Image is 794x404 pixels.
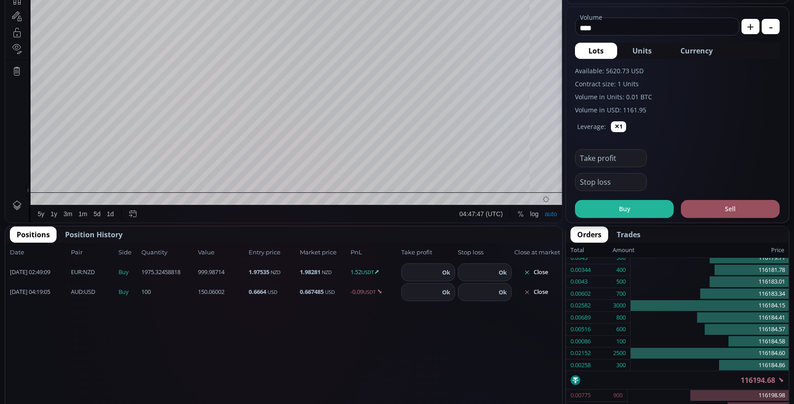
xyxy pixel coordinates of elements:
[570,390,591,401] div: 0.00775
[216,22,243,29] div: 116194.68
[71,268,82,276] b: EUR
[65,229,123,240] span: Position History
[631,324,789,336] div: 116184.57
[616,360,626,371] div: 300
[29,32,48,39] div: Volume
[613,244,635,256] div: Amount
[617,229,640,240] span: Trades
[575,79,780,89] label: Contract size: 1 Units
[141,288,195,297] span: 100
[616,264,626,276] div: 400
[458,248,512,257] span: Stop loss
[575,43,617,59] button: Lots
[167,5,195,12] div: Indicators
[514,248,557,257] span: Close at market
[29,21,44,29] div: BTC
[198,268,246,277] span: 999.98714
[616,312,626,324] div: 800
[322,269,332,275] small: NZD
[439,267,453,277] button: Ok
[631,276,789,288] div: 116183.01
[575,105,780,115] label: Volume in USD: 1161.95
[44,21,58,29] div: 1D
[246,22,293,29] div: −594.28 (−0.51%)
[363,289,376,295] small: USDT
[681,200,780,218] button: Sell
[118,288,139,297] span: Buy
[325,289,335,295] small: USD
[613,347,626,359] div: 2500
[8,120,15,129] div: 
[611,121,626,132] button: ✕1
[112,22,140,29] div: 116788.96
[300,268,320,276] b: 1.98281
[10,268,68,277] span: [DATE] 02:49:09
[631,336,789,348] div: 116184.58
[10,288,68,297] span: [DATE] 04:19:05
[631,312,789,324] div: 116184.41
[142,22,147,29] div: H
[496,287,509,297] button: Ok
[616,288,626,300] div: 700
[570,336,591,347] div: 0.00086
[198,288,246,297] span: 150.06002
[351,248,399,257] span: PnL
[58,21,85,29] div: Bitcoin
[71,288,95,297] span: :USD
[570,324,591,335] div: 0.00516
[249,288,266,296] b: 0.6664
[616,336,626,347] div: 100
[588,45,604,56] span: Lots
[177,22,181,29] div: L
[454,394,497,401] span: 04:47:47 (UTC)
[680,45,713,56] span: Currency
[141,248,195,257] span: Quantity
[616,324,626,335] div: 600
[570,312,591,324] div: 0.00689
[58,226,129,243] button: Position History
[71,248,116,257] span: Pair
[575,66,780,75] label: Available: 5620.73 USD
[619,43,665,59] button: Units
[101,394,109,401] div: 1d
[514,285,557,299] button: Close
[762,19,780,34] button: -
[107,22,112,29] div: O
[570,244,613,256] div: Total
[32,394,39,401] div: 5y
[181,22,208,29] div: 116184.60
[88,394,96,401] div: 5d
[198,248,246,257] span: Value
[300,288,324,296] b: 0.667485
[249,248,297,257] span: Entry price
[351,268,399,277] span: 1.52
[525,394,533,401] div: log
[575,200,674,218] button: Buy
[10,226,57,243] button: Positions
[21,368,25,380] div: Hide Drawings Toolbar
[10,248,68,257] span: Date
[17,229,50,240] span: Positions
[147,22,174,29] div: 117077.16
[631,300,789,312] div: 116184.15
[570,347,591,359] div: 0.02152
[566,371,789,389] div: 116194.68
[570,226,608,243] button: Orders
[496,267,509,277] button: Ok
[631,360,789,371] div: 116184.86
[631,347,789,360] div: 116184.60
[631,252,789,264] div: 116179.71
[249,268,269,276] b: 1.97535
[575,92,780,102] label: Volume in Units: 0.01 BTC
[118,248,139,257] span: Side
[631,264,789,276] div: 116181.78
[570,288,591,300] div: 0.00602
[71,288,83,296] b: AUD
[570,360,591,371] div: 0.00258
[141,268,195,277] span: 1975.32458818
[71,268,95,277] span: :NZD
[613,390,623,401] div: 900
[570,264,591,276] div: 0.00344
[76,5,81,12] div: D
[613,300,626,311] div: 3000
